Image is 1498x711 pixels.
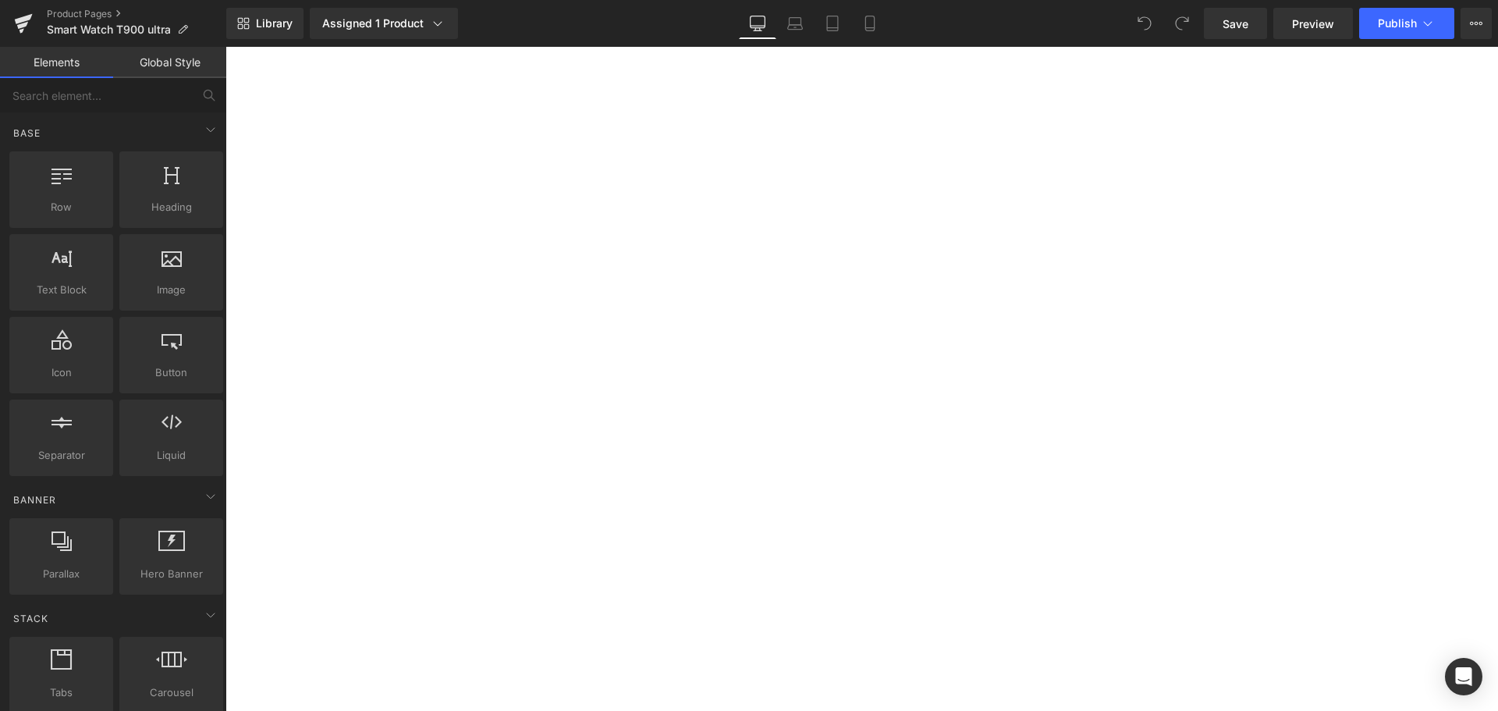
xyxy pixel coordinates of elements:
a: Preview [1273,8,1353,39]
a: Mobile [851,8,889,39]
span: Button [124,364,218,381]
span: Preview [1292,16,1334,32]
a: Global Style [113,47,226,78]
span: Banner [12,492,58,507]
button: Redo [1166,8,1198,39]
button: Undo [1129,8,1160,39]
button: Publish [1359,8,1454,39]
a: Laptop [776,8,814,39]
span: Separator [14,447,108,464]
div: Assigned 1 Product [322,16,445,31]
button: More [1461,8,1492,39]
span: Publish [1378,17,1417,30]
span: Text Block [14,282,108,298]
span: Heading [124,199,218,215]
span: Carousel [124,684,218,701]
span: Icon [14,364,108,381]
div: Open Intercom Messenger [1445,658,1482,695]
span: Row [14,199,108,215]
span: Parallax [14,566,108,582]
a: New Library [226,8,304,39]
span: Image [124,282,218,298]
span: Liquid [124,447,218,464]
a: Product Pages [47,8,226,20]
span: Base [12,126,42,140]
span: Tabs [14,684,108,701]
a: Tablet [814,8,851,39]
span: Library [256,16,293,30]
span: Smart Watch T900 ultra [47,23,171,36]
span: Hero Banner [124,566,218,582]
span: Stack [12,611,50,626]
span: Save [1223,16,1248,32]
a: Desktop [739,8,776,39]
